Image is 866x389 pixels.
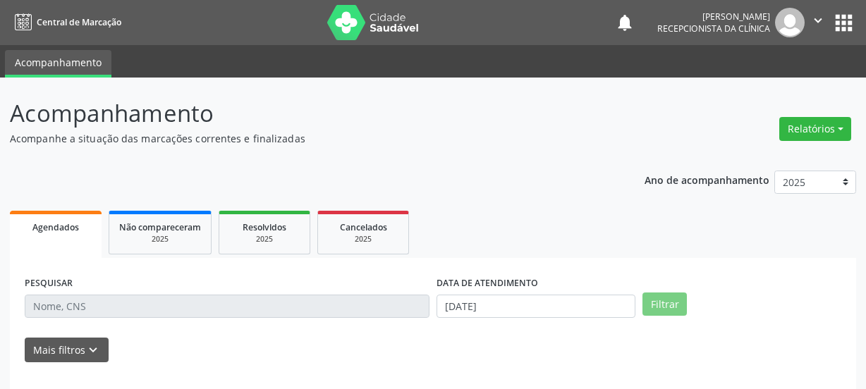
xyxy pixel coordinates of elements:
button: notifications [615,13,635,32]
div: [PERSON_NAME] [657,11,770,23]
input: Selecione um intervalo [437,295,635,319]
label: DATA DE ATENDIMENTO [437,273,538,295]
p: Acompanhe a situação das marcações correntes e finalizadas [10,131,602,146]
img: img [775,8,805,37]
div: 2025 [119,234,201,245]
button: Filtrar [642,292,687,316]
button: apps [831,11,856,35]
a: Central de Marcação [10,11,121,34]
span: Não compareceram [119,221,201,233]
span: Recepcionista da clínica [657,23,770,35]
div: 2025 [328,234,398,245]
button:  [805,8,831,37]
label: PESQUISAR [25,273,73,295]
button: Mais filtroskeyboard_arrow_down [25,338,109,362]
i:  [810,13,826,28]
span: Agendados [32,221,79,233]
i: keyboard_arrow_down [85,342,101,358]
span: Cancelados [340,221,387,233]
p: Ano de acompanhamento [645,171,769,188]
input: Nome, CNS [25,295,429,319]
button: Relatórios [779,117,851,141]
span: Resolvidos [243,221,286,233]
p: Acompanhamento [10,96,602,131]
span: Central de Marcação [37,16,121,28]
div: 2025 [229,234,300,245]
a: Acompanhamento [5,50,111,78]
